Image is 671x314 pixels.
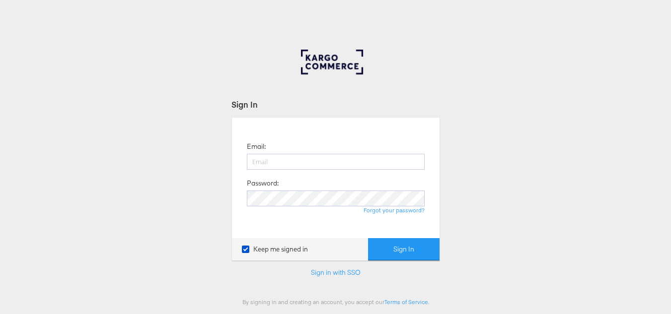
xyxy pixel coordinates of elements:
a: Terms of Service [384,298,428,306]
label: Password: [247,179,279,188]
a: Forgot your password? [364,206,425,214]
label: Keep me signed in [242,245,308,254]
button: Sign In [368,238,440,260]
input: Email [247,154,425,170]
label: Email: [247,142,266,151]
div: By signing in and creating an account, you accept our . [231,298,440,306]
div: Sign In [231,99,440,110]
a: Sign in with SSO [311,268,361,277]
